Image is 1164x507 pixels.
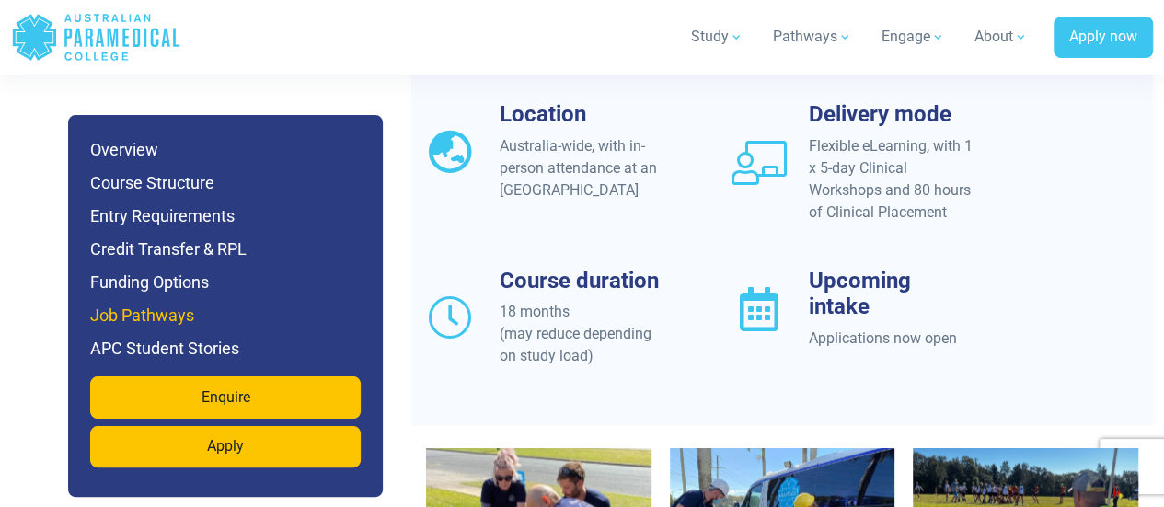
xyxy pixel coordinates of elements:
[11,7,181,67] a: Australian Paramedical College
[963,11,1039,63] a: About
[809,100,974,127] h3: Delivery mode
[500,267,665,294] h3: Course duration
[809,267,974,320] h3: Upcoming intake
[500,300,665,366] div: 18 months (may reduce depending on study load)
[870,11,956,63] a: Engage
[762,11,863,63] a: Pathways
[500,100,665,127] h3: Location
[809,134,974,223] div: Flexible eLearning, with 1 x 5-day Clinical Workshops and 80 hours of Clinical Placement
[680,11,755,63] a: Study
[809,327,974,349] div: Applications now open
[1054,17,1153,59] a: Apply now
[500,134,665,201] div: Australia-wide, with in-person attendance at an [GEOGRAPHIC_DATA]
